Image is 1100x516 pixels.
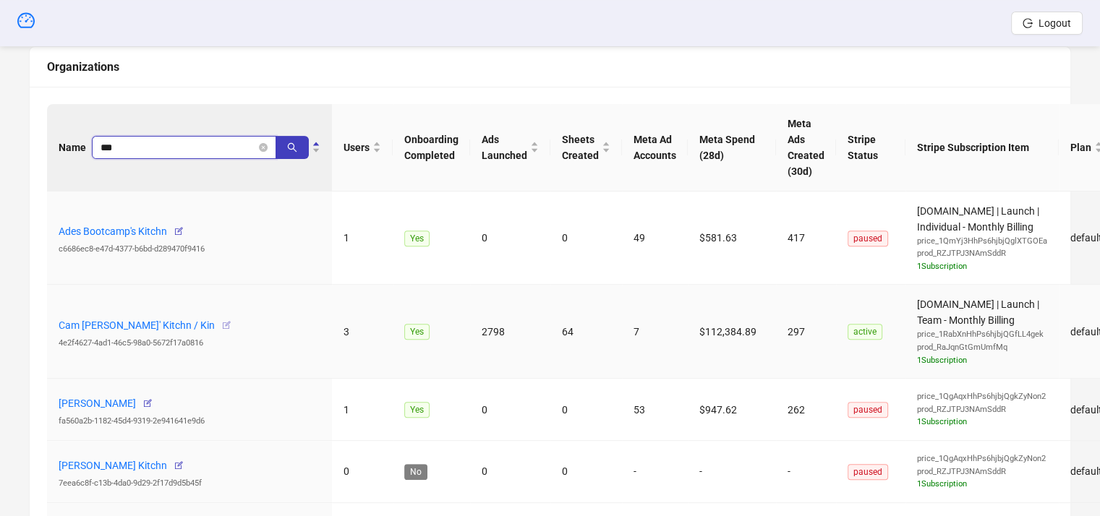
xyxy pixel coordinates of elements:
button: close-circle [259,143,268,152]
th: Meta Ads Created (30d) [776,104,836,192]
button: search [276,136,309,159]
span: paused [848,402,888,418]
span: Users [344,139,370,155]
td: 0 [470,441,550,503]
td: 1 [332,379,393,441]
div: fa560a2b-1182-45d4-9319-2e941641e9d6 [59,415,320,428]
td: 1 [332,192,393,285]
td: 3 [332,285,393,379]
span: Plan [1070,139,1091,155]
div: 262 [788,402,824,418]
td: 0 [470,379,550,441]
th: Meta Ad Accounts [622,104,688,192]
div: 297 [788,324,824,340]
td: 0 [550,379,622,441]
td: - [688,441,776,503]
td: 0 [470,192,550,285]
div: 1 Subscription [917,260,1047,273]
span: Yes [404,231,430,246]
span: Yes [404,402,430,418]
div: 53 [634,402,676,418]
td: $947.62 [688,379,776,441]
span: paused [848,464,888,480]
span: search [287,142,297,152]
span: No [404,464,427,480]
span: dashboard [17,12,35,29]
span: logout [1023,18,1033,28]
div: 1 Subscription [917,478,1047,491]
th: Ads Launched [470,104,550,192]
div: 49 [634,230,676,246]
div: 4e2f4627-4ad1-46c5-98a0-5672f17a0816 [59,337,320,350]
span: Logout [1039,17,1071,29]
div: price_1RabXnHhPs6hjbjQGfLL4gek [917,328,1047,341]
button: Logout [1011,12,1083,35]
div: - [634,463,676,479]
span: Ads Launched [482,132,527,163]
th: Stripe Status [836,104,905,192]
div: - [788,463,824,479]
span: paused [848,231,888,246]
div: Organizations [47,58,1053,76]
td: 0 [550,441,622,503]
span: Sheets Created [562,132,599,163]
div: prod_RZJTPJ3NAmSddR [917,465,1047,478]
td: $112,384.89 [688,285,776,379]
div: 1 Subscription [917,354,1047,367]
div: 1 Subscription [917,416,1047,429]
div: 417 [788,230,824,246]
div: price_1QgAqxHhPs6hjbjQgkZyNon2 [917,390,1047,403]
span: Yes [404,324,430,340]
th: Stripe Subscription Item [905,104,1059,192]
td: 64 [550,285,622,379]
span: [DOMAIN_NAME] | Launch | Individual - Monthly Billing [917,205,1047,273]
th: Sheets Created [550,104,622,192]
th: Users [332,104,393,192]
th: Meta Spend (28d) [688,104,776,192]
div: price_1QgAqxHhPs6hjbjQgkZyNon2 [917,452,1047,465]
div: c6686ec8-e47d-4377-b6bd-d289470f9416 [59,243,320,256]
span: active [848,324,882,340]
div: prod_RaJqnGtGmUmfMq [917,341,1047,354]
td: 0 [550,192,622,285]
div: 7eea6c8f-c13b-4da0-9d29-2f17d9d5b45f [59,477,320,490]
td: $581.63 [688,192,776,285]
div: prod_RZJTPJ3NAmSddR [917,403,1047,416]
a: [PERSON_NAME] Kitchn [59,460,167,471]
th: Onboarding Completed [393,104,470,192]
span: [DOMAIN_NAME] | Launch | Team - Monthly Billing [917,298,1047,366]
div: price_1QmYj3HhPs6hjbjQglXTGOEa [917,235,1047,248]
div: 7 [634,324,676,340]
div: prod_RZJTPJ3NAmSddR [917,247,1047,260]
td: 0 [332,441,393,503]
a: Cam [PERSON_NAME]' Kitchn / Kin [59,319,215,331]
a: [PERSON_NAME] [59,397,136,409]
a: Ades Bootcamp's Kitchn [59,225,167,237]
td: 2798 [470,285,550,379]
